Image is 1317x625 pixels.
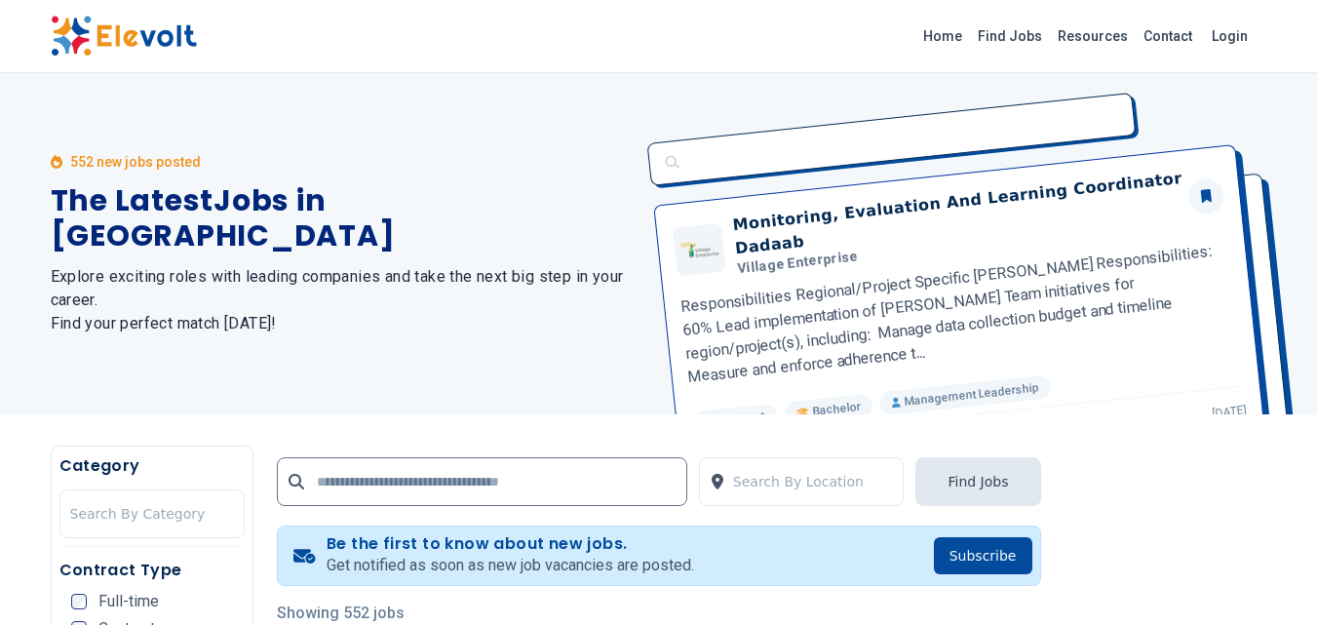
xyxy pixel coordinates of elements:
h5: Contract Type [59,559,245,582]
a: Home [915,20,970,52]
h4: Be the first to know about new jobs. [327,534,694,554]
input: Full-time [71,594,87,609]
a: Login [1200,17,1259,56]
p: Showing 552 jobs [277,602,1041,625]
h5: Category [59,454,245,478]
a: Contact [1136,20,1200,52]
span: Full-time [98,594,159,609]
button: Find Jobs [915,457,1040,506]
button: Subscribe [934,537,1032,574]
img: Elevolt [51,16,197,57]
p: 552 new jobs posted [70,152,201,172]
h2: Explore exciting roles with leading companies and take the next big step in your career. Find you... [51,265,636,335]
p: Get notified as soon as new job vacancies are posted. [327,554,694,577]
a: Find Jobs [970,20,1050,52]
a: Resources [1050,20,1136,52]
h1: The Latest Jobs in [GEOGRAPHIC_DATA] [51,183,636,254]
